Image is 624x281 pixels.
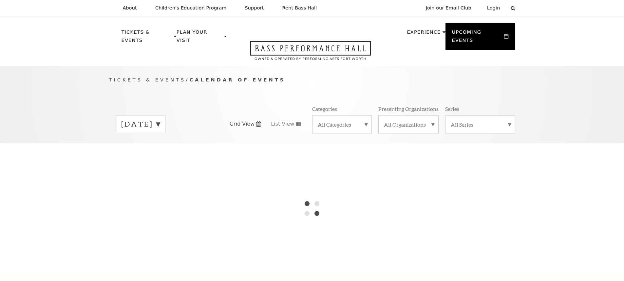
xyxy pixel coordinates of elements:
span: Grid View [230,120,255,128]
span: Calendar of Events [189,77,285,82]
p: Experience [407,28,441,40]
p: Rent Bass Hall [282,5,317,11]
p: / [109,76,515,84]
p: Upcoming Events [452,28,503,48]
label: All Categories [318,121,366,128]
span: Tickets & Events [109,77,186,82]
label: [DATE] [121,119,160,129]
p: About [123,5,137,11]
p: Presenting Organizations [378,105,439,112]
p: Tickets & Events [122,28,172,48]
p: Categories [312,105,337,112]
label: All Organizations [384,121,433,128]
p: Plan Your Visit [177,28,222,48]
label: All Series [451,121,510,128]
p: Children's Education Program [155,5,227,11]
p: Support [245,5,264,11]
span: List View [271,120,294,128]
p: Series [445,105,459,112]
